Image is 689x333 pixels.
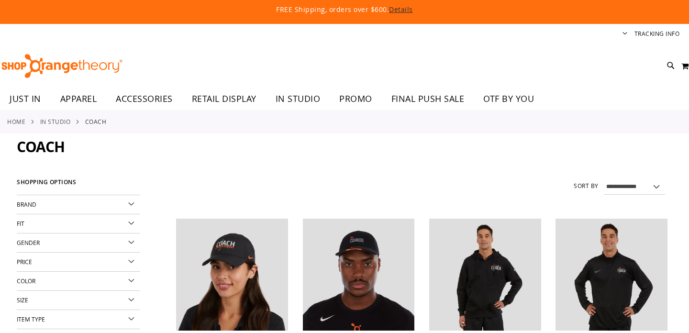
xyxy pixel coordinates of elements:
p: FREE Shipping, orders over $600. [57,5,632,14]
span: Brand [17,200,36,208]
label: Sort By [574,182,599,190]
a: IN STUDIO [40,117,71,126]
span: Coach [17,137,65,156]
span: OTF BY YOU [483,88,534,110]
a: PROMO [330,88,382,110]
span: Item Type [17,315,45,323]
div: Brand [17,195,140,214]
div: Color [17,272,140,291]
div: Item Type [17,310,140,329]
a: Sideline Hat primary image [303,219,415,333]
a: Details [389,5,413,14]
a: FINAL PUSH SALE [382,88,474,110]
a: IN STUDIO [266,88,330,110]
a: Dry Performance Cap [176,219,288,333]
strong: Shopping Options [17,175,140,195]
span: ACCESSORIES [116,88,173,110]
a: RETAIL DISPLAY [182,88,266,110]
a: OTF Mens Coach FA23 Club Fleece Full Zip - Black primary image [429,219,541,333]
div: Size [17,291,140,310]
span: Price [17,258,32,266]
img: OTF Mens Coach FA23 Intensity Quarter Zip - Black primary image [556,219,667,331]
a: Home [7,117,25,126]
strong: Coach [85,117,107,126]
span: PROMO [339,88,372,110]
img: Sideline Hat primary image [303,219,415,331]
a: OTF BY YOU [474,88,544,110]
span: FINAL PUSH SALE [391,88,465,110]
span: APPAREL [60,88,97,110]
span: Size [17,296,28,304]
button: Account menu [622,30,627,39]
a: OTF Mens Coach FA23 Intensity Quarter Zip - Black primary image [556,219,667,333]
span: IN STUDIO [276,88,321,110]
span: JUST IN [10,88,41,110]
a: APPAREL [51,88,107,110]
img: OTF Mens Coach FA23 Club Fleece Full Zip - Black primary image [429,219,541,331]
span: RETAIL DISPLAY [192,88,256,110]
div: Gender [17,233,140,253]
span: Fit [17,220,24,227]
div: Fit [17,214,140,233]
img: Dry Performance Cap [176,219,288,331]
div: Price [17,253,140,272]
span: Gender [17,239,40,246]
a: Tracking Info [634,30,680,38]
a: ACCESSORIES [106,88,182,110]
span: Color [17,277,35,285]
